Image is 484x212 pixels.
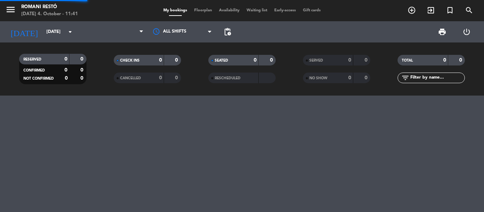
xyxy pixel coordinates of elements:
div: LOG OUT [454,21,479,42]
i: add_circle_outline [407,6,416,15]
i: filter_list [401,74,410,82]
strong: 0 [348,58,351,63]
strong: 0 [64,57,67,62]
span: SERVED [309,59,323,62]
strong: 0 [348,75,351,80]
span: CONFIRMED [23,69,45,72]
strong: 0 [443,58,446,63]
span: CHECK INS [120,59,140,62]
div: [DATE] 4. October - 11:41 [21,11,78,18]
strong: 0 [175,58,179,63]
span: Early-access [271,8,299,12]
strong: 0 [80,68,85,73]
strong: 0 [365,75,369,80]
strong: 0 [365,58,369,63]
strong: 0 [459,58,463,63]
strong: 0 [254,58,257,63]
span: SEATED [215,59,228,62]
span: NOT CONFIRMED [23,77,54,80]
span: CANCELLED [120,76,141,80]
strong: 0 [65,76,68,81]
div: Romani Restó [21,4,78,11]
strong: 0 [270,58,274,63]
strong: 0 [175,75,179,80]
i: arrow_drop_down [66,28,74,36]
button: menu [5,4,16,17]
i: turned_in_not [446,6,454,15]
span: TOTAL [402,59,413,62]
span: NO SHOW [309,76,327,80]
strong: 0 [80,76,85,81]
i: search [465,6,473,15]
i: menu [5,4,16,15]
i: [DATE] [5,24,43,40]
span: My bookings [160,8,191,12]
strong: 0 [159,75,162,80]
span: Gift cards [299,8,324,12]
strong: 0 [64,68,67,73]
input: Filter by name... [410,74,465,82]
span: print [438,28,446,36]
i: exit_to_app [427,6,435,15]
span: RESERVED [23,58,41,61]
strong: 0 [159,58,162,63]
span: RESCHEDULED [215,76,241,80]
span: Floorplan [191,8,215,12]
strong: 0 [80,57,85,62]
span: Availability [215,8,243,12]
i: power_settings_new [462,28,471,36]
span: Waiting list [243,8,271,12]
span: pending_actions [223,28,232,36]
